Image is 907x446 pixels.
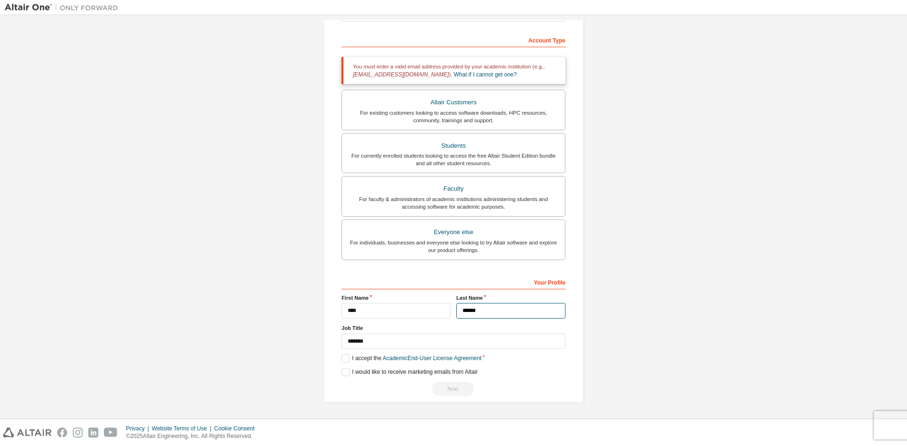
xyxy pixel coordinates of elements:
label: First Name [342,294,451,302]
div: Altair Customers [348,96,559,109]
label: Job Title [342,324,565,332]
div: Your Profile [342,274,565,289]
img: linkedin.svg [88,428,98,438]
div: For currently enrolled students looking to access the free Altair Student Edition bundle and all ... [348,152,559,167]
img: facebook.svg [57,428,67,438]
div: Website Terms of Use [152,425,214,432]
img: altair_logo.svg [3,428,51,438]
div: Privacy [126,425,152,432]
label: I would like to receive marketing emails from Altair [342,368,478,376]
div: You need to provide your academic email [342,382,565,396]
label: I accept the [342,354,481,362]
div: Cookie Consent [214,425,260,432]
img: youtube.svg [104,428,118,438]
a: What if I cannot get one? [454,71,517,78]
img: instagram.svg [73,428,83,438]
span: [EMAIL_ADDRESS][DOMAIN_NAME] [353,71,449,78]
a: Academic End-User License Agreement [383,355,481,362]
div: You must enter a valid email address provided by your academic institution (e.g., ). [342,57,565,84]
p: © 2025 Altair Engineering, Inc. All Rights Reserved. [126,432,260,440]
label: Last Name [456,294,565,302]
div: For existing customers looking to access software downloads, HPC resources, community, trainings ... [348,109,559,124]
div: Students [348,139,559,152]
div: Account Type [342,32,565,47]
img: Altair One [5,3,123,12]
div: For individuals, businesses and everyone else looking to try Altair software and explore our prod... [348,239,559,254]
div: Faculty [348,182,559,195]
div: Everyone else [348,226,559,239]
div: For faculty & administrators of academic institutions administering students and accessing softwa... [348,195,559,210]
